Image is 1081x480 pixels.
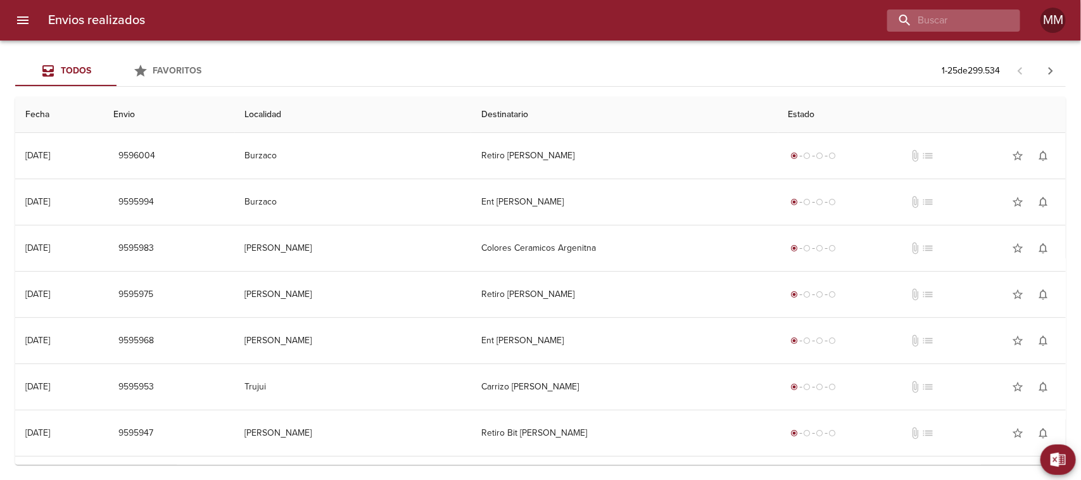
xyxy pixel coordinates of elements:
[922,427,935,439] span: No tiene pedido asociado
[791,152,799,160] span: radio_button_checked
[235,97,472,133] th: Localidad
[113,422,158,445] button: 9595947
[909,196,922,208] span: No tiene documentos adjuntos
[471,97,778,133] th: Destinatario
[118,241,154,256] span: 9595983
[113,144,160,168] button: 9596004
[816,337,824,344] span: radio_button_unchecked
[1005,420,1030,446] button: Agregar a favoritos
[1005,189,1030,215] button: Agregar a favoritos
[816,291,824,298] span: radio_button_unchecked
[61,65,91,76] span: Todos
[471,133,778,179] td: Retiro [PERSON_NAME]
[118,194,154,210] span: 9595994
[1011,242,1024,255] span: star_border
[153,65,202,76] span: Favoritos
[788,334,839,347] div: Generado
[1030,374,1056,400] button: Activar notificaciones
[235,179,472,225] td: Burzaco
[829,429,837,437] span: radio_button_unchecked
[909,381,922,393] span: No tiene documentos adjuntos
[1005,282,1030,307] button: Agregar a favoritos
[791,337,799,344] span: radio_button_checked
[471,272,778,317] td: Retiro [PERSON_NAME]
[113,237,159,260] button: 9595983
[1011,427,1024,439] span: star_border
[1011,334,1024,347] span: star_border
[909,427,922,439] span: No tiene documentos adjuntos
[1040,8,1066,33] div: MM
[791,291,799,298] span: radio_button_checked
[1030,420,1056,446] button: Activar notificaciones
[235,410,472,456] td: [PERSON_NAME]
[471,364,778,410] td: Carrizo [PERSON_NAME]
[816,429,824,437] span: radio_button_unchecked
[48,10,145,30] h6: Envios realizados
[922,196,935,208] span: No tiene pedido asociado
[118,426,153,441] span: 9595947
[1011,288,1024,301] span: star_border
[1037,288,1049,301] span: notifications_none
[1005,328,1030,353] button: Agregar a favoritos
[25,427,50,438] div: [DATE]
[804,152,811,160] span: radio_button_unchecked
[1037,427,1049,439] span: notifications_none
[829,291,837,298] span: radio_button_unchecked
[113,329,159,353] button: 9595968
[113,283,158,306] button: 9595975
[1040,445,1076,475] button: Exportar Excel
[804,337,811,344] span: radio_button_unchecked
[1011,381,1024,393] span: star_border
[816,383,824,391] span: radio_button_unchecked
[788,381,839,393] div: Generado
[829,198,837,206] span: radio_button_unchecked
[922,381,935,393] span: No tiene pedido asociado
[471,225,778,271] td: Colores Ceramicos Argenitna
[804,429,811,437] span: radio_button_unchecked
[1040,8,1066,33] div: Abrir información de usuario
[922,288,935,301] span: No tiene pedido asociado
[235,272,472,317] td: [PERSON_NAME]
[1005,64,1035,77] span: Pagina anterior
[1037,242,1049,255] span: notifications_none
[791,383,799,391] span: radio_button_checked
[778,97,1066,133] th: Estado
[922,149,935,162] span: No tiene pedido asociado
[25,196,50,207] div: [DATE]
[118,287,153,303] span: 9595975
[1030,189,1056,215] button: Activar notificaciones
[1037,334,1049,347] span: notifications_none
[471,179,778,225] td: Ent [PERSON_NAME]
[942,65,1000,77] p: 1 - 25 de 299.534
[113,376,159,399] button: 9595953
[113,191,159,214] button: 9595994
[1005,143,1030,168] button: Agregar a favoritos
[804,198,811,206] span: radio_button_unchecked
[1037,381,1049,393] span: notifications_none
[816,198,824,206] span: radio_button_unchecked
[15,97,103,133] th: Fecha
[788,288,839,301] div: Generado
[8,5,38,35] button: menu
[788,242,839,255] div: Generado
[118,333,154,349] span: 9595968
[791,244,799,252] span: radio_button_checked
[235,318,472,363] td: [PERSON_NAME]
[804,383,811,391] span: radio_button_unchecked
[788,427,839,439] div: Generado
[471,318,778,363] td: Ent [PERSON_NAME]
[15,56,218,86] div: Tabs Envios
[922,334,935,347] span: No tiene pedido asociado
[118,148,155,164] span: 9596004
[118,379,154,395] span: 9595953
[1030,328,1056,353] button: Activar notificaciones
[887,9,999,32] input: buscar
[103,97,235,133] th: Envio
[791,198,799,206] span: radio_button_checked
[804,291,811,298] span: radio_button_unchecked
[909,242,922,255] span: No tiene documentos adjuntos
[816,152,824,160] span: radio_button_unchecked
[829,337,837,344] span: radio_button_unchecked
[816,244,824,252] span: radio_button_unchecked
[909,149,922,162] span: No tiene documentos adjuntos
